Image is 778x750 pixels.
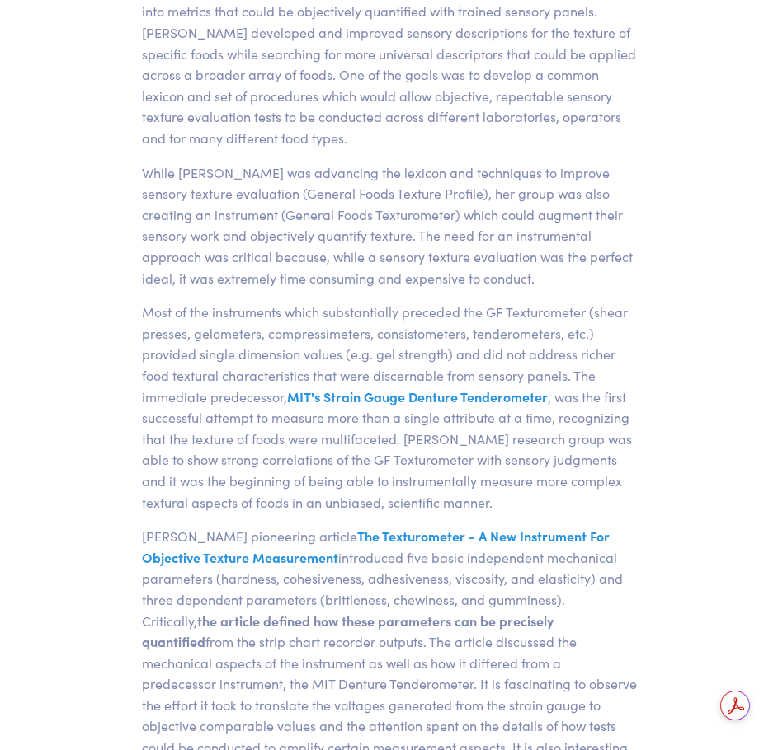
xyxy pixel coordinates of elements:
span: The Texturometer - A New Instrument For Objective Texture Measurement [142,527,610,566]
p: While [PERSON_NAME] was advancing the lexicon and techniques to improve sensory texture evaluatio... [142,162,637,289]
p: Most of the instruments which substantially preceded the GF Texturometer (shear presses, gelomete... [142,302,637,513]
span: MIT's Strain Gauge Denture Tenderometer [287,387,548,405]
span: the article defined how these parameters can be precisely quantified [142,612,554,651]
